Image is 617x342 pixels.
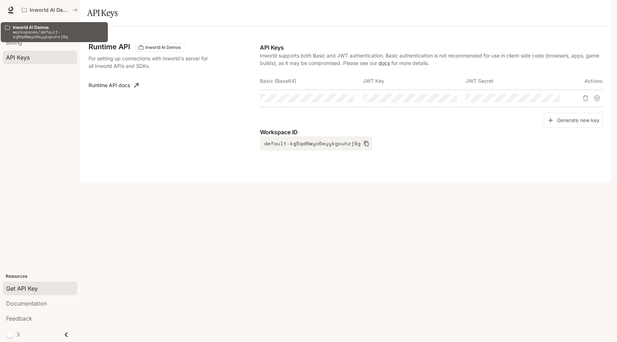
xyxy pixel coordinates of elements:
[260,72,363,90] th: Basic (Base64)
[466,72,568,90] th: JWT Secret
[580,92,591,104] button: Delete API key
[260,52,603,67] p: Inworld supports both Basic and JWT authentication. Basic authentication is not recommended for u...
[260,43,603,52] p: API Keys
[363,72,466,90] th: JWT Key
[30,7,70,13] p: Inworld AI Demos
[544,113,603,128] button: Generate new key
[87,6,117,20] h1: API Keys
[13,25,104,30] p: Inworld AI Demos
[89,55,213,70] p: For setting up connections with Inworld's server for all Inworld APIs and SDKs.
[86,78,141,92] a: Runtime API docs
[19,3,81,17] button: All workspaces
[142,44,184,51] span: Inworld AI Demos
[260,136,372,151] button: default-kg5qd6wyo6eyykgouhzj9g
[136,43,185,52] div: These keys will apply to your current workspace only
[591,92,603,104] button: Suspend API key
[568,72,603,90] th: Actions
[378,60,390,66] a: docs
[13,30,104,39] p: workspaces/default-kg5qd6wyo6eyykgouhzj9g
[260,128,603,136] p: Workspace ID
[89,43,130,50] h3: Runtime API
